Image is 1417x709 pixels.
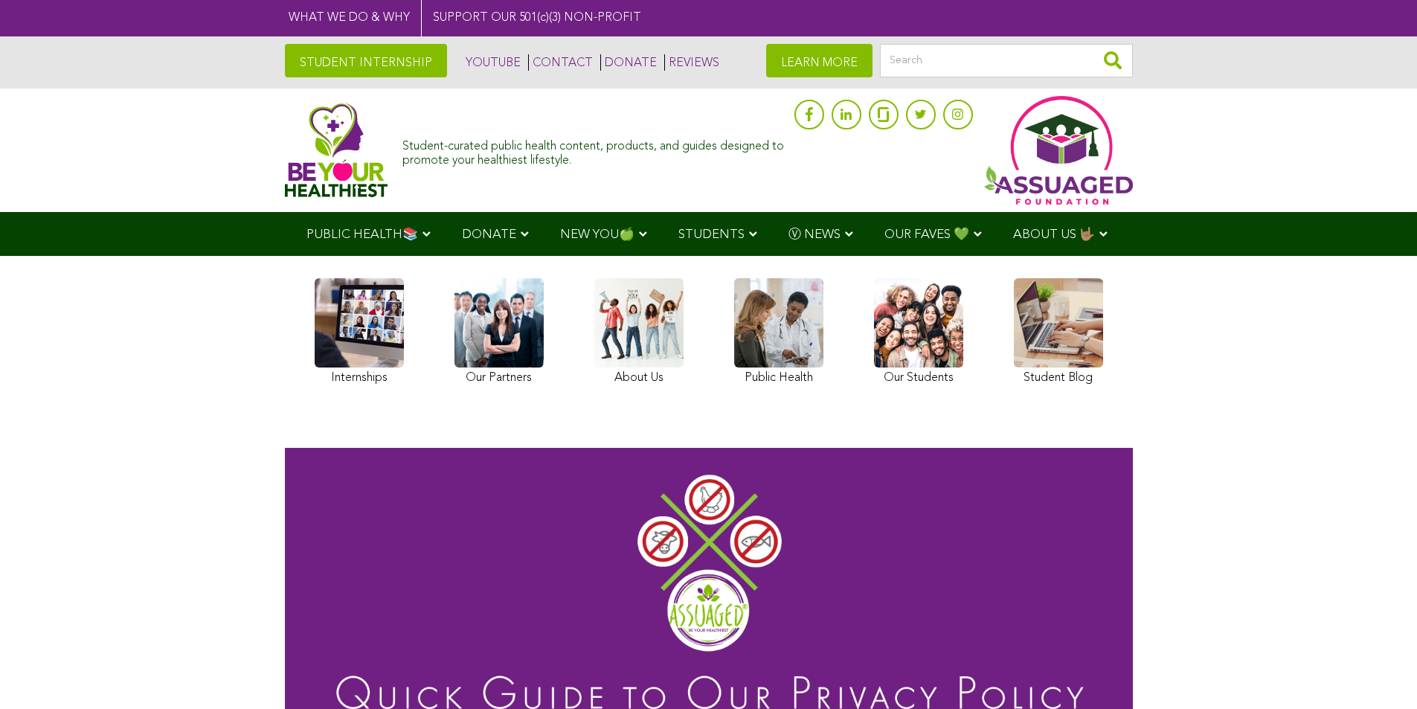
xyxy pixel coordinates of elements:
[880,44,1133,77] input: Search
[285,103,388,197] img: Assuaged
[788,228,841,241] span: Ⓥ NEWS
[766,44,873,77] a: LEARN MORE
[560,228,634,241] span: NEW YOU🍏
[878,107,888,122] img: glassdoor
[600,54,657,71] a: DONATE
[306,228,418,241] span: PUBLIC HEALTH📚
[984,96,1133,205] img: Assuaged App
[1343,638,1417,709] iframe: Chat Widget
[285,44,447,77] a: STUDENT INTERNSHIP
[1013,228,1095,241] span: ABOUT US 🤟🏽
[462,54,521,71] a: YOUTUBE
[664,54,719,71] a: REVIEWS
[285,212,1133,256] div: Navigation Menu
[528,54,593,71] a: CONTACT
[462,228,516,241] span: DONATE
[402,132,786,168] div: Student-curated public health content, products, and guides designed to promote your healthiest l...
[884,228,969,241] span: OUR FAVES 💚
[678,228,745,241] span: STUDENTS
